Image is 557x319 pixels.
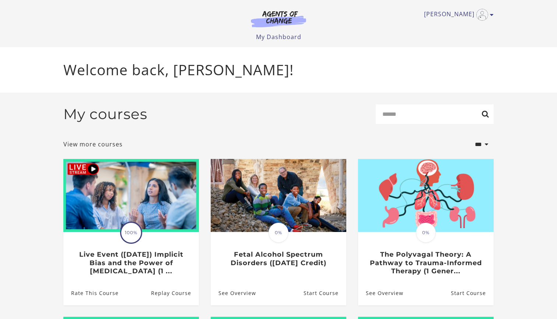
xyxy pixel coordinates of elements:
a: Fetal Alcohol Spectrum Disorders (1 CE Credit): See Overview [211,281,256,305]
a: View more courses [63,140,123,149]
a: The Polyvagal Theory: A Pathway to Trauma-Informed Therapy (1 Gener...: See Overview [358,281,403,305]
h3: Live Event ([DATE]) Implicit Bias and the Power of [MEDICAL_DATA] (1 ... [71,250,191,275]
p: Welcome back, [PERSON_NAME]! [63,59,494,81]
h3: The Polyvagal Theory: A Pathway to Trauma-Informed Therapy (1 Gener... [366,250,486,275]
a: My Dashboard [256,33,301,41]
h3: Fetal Alcohol Spectrum Disorders ([DATE] Credit) [218,250,338,267]
a: The Polyvagal Theory: A Pathway to Trauma-Informed Therapy (1 Gener...: Resume Course [451,281,494,305]
img: Agents of Change Logo [243,10,314,27]
h2: My courses [63,105,147,123]
a: Live Event (8/1/25) Implicit Bias and the Power of Peer Support (1 ...: Rate This Course [63,281,119,305]
a: Fetal Alcohol Spectrum Disorders (1 CE Credit): Resume Course [304,281,346,305]
a: Live Event (8/1/25) Implicit Bias and the Power of Peer Support (1 ...: Resume Course [151,281,199,305]
span: 0% [269,223,288,243]
span: 100% [121,223,141,243]
span: 0% [416,223,436,243]
a: Toggle menu [424,9,490,21]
